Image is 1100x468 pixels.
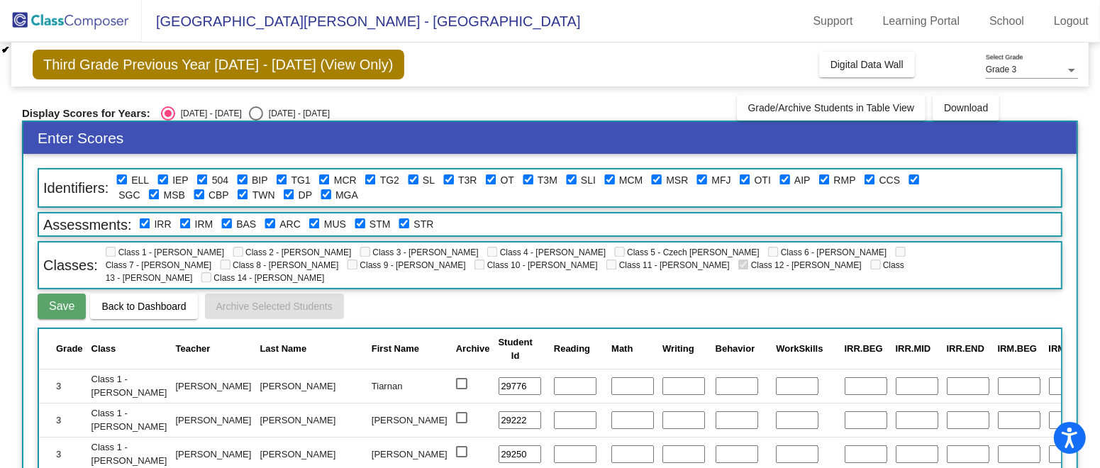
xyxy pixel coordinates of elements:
[291,173,311,188] label: Tier 1 Gifted
[1043,10,1100,33] a: Logout
[279,217,301,232] label: Acadience Reading Composite (DIBELS)
[606,260,730,270] span: Class 11 - [PERSON_NAME]
[662,342,694,356] div: Writing
[216,301,333,312] span: Archive Selected Students
[367,403,452,437] td: [PERSON_NAME]
[872,10,972,33] a: Learning Portal
[101,301,186,312] span: Back to Dashboard
[131,173,149,188] label: English Language Learner
[802,10,865,33] a: Support
[334,173,357,188] label: MTSS Classroom Reading
[252,188,275,203] label: Twin
[666,173,688,188] label: MTSS Supplemental Reading
[738,260,862,270] span: Class 12 - [PERSON_NAME]
[768,247,887,257] span: Class 6 - [PERSON_NAME]
[39,403,87,437] td: 3
[39,329,87,369] th: Grade
[834,173,856,188] label: RIMP
[748,102,915,113] span: Grade/Archive Students in Table View
[614,247,760,257] span: Class 5 - Czech [PERSON_NAME]
[252,173,268,188] label: Behavior Intervention Plan (IEP)
[456,343,490,354] span: Archive
[91,342,116,356] div: Class
[38,294,86,319] button: Save
[896,343,931,354] span: IRR.MID
[370,217,391,232] label: OST Math
[845,343,883,354] span: IRR.BEG
[501,173,514,188] label: Occupational Therapy Only IEP
[499,335,545,363] div: Student Id
[39,215,135,235] span: Assessments:
[487,247,606,257] span: Class 4 - [PERSON_NAME]
[255,369,367,403] td: [PERSON_NAME]
[212,173,228,188] label: 504 Plan
[776,342,823,356] div: WorkSkills
[986,65,1016,74] span: Grade 3
[39,369,87,403] td: 3
[879,173,901,188] label: Clinical Counseling Services
[458,173,477,188] label: Tier 3 Gifted Reading
[23,122,1077,154] h3: Enter Scores
[263,107,330,120] div: [DATE] - [DATE]
[260,342,306,356] div: Last Name
[205,294,344,319] button: Archive Selected Students
[554,342,603,356] div: Reading
[201,273,324,283] span: Class 14 - [PERSON_NAME]
[220,260,338,270] span: Class 8 - [PERSON_NAME]
[176,342,252,356] div: Teacher
[195,217,213,232] label: iReady Math
[819,52,915,77] button: Digital Data Wall
[372,342,419,356] div: First Name
[538,173,557,188] label: Tier 3 Gifted Math
[118,188,140,203] label: Small Group Counseling w/school counselor
[978,10,1035,33] a: School
[22,107,150,120] span: Display Scores for Years:
[33,50,404,79] span: Third Grade Previous Year [DATE] - [DATE] (View Only)
[794,173,811,188] label: Attendance Intervention Plan
[172,403,256,437] td: [PERSON_NAME]
[175,107,242,120] div: [DATE] - [DATE]
[90,294,197,319] button: Back to Dashboard
[176,342,211,356] div: Teacher
[360,247,478,257] span: Class 3 - [PERSON_NAME]
[172,369,256,403] td: [PERSON_NAME]
[91,342,167,356] div: Class
[39,178,113,198] span: Identifiers:
[611,342,654,356] div: Math
[619,173,643,188] label: MTSS Classroom Math
[413,217,433,232] label: OST Reading
[255,403,367,437] td: [PERSON_NAME]
[154,217,171,232] label: iReady Reading
[106,247,224,257] span: Class 1 - [PERSON_NAME]
[347,260,465,270] span: Class 9 - [PERSON_NAME]
[164,188,185,203] label: MTSS SEL/Behavior Support
[335,188,358,203] label: Math Grade Level Acceleration
[716,342,768,356] div: Behavior
[172,173,189,188] label: Individualized Education Plan
[711,173,730,188] label: MTSS Fundations/Just Words
[474,260,598,270] span: Class 10 - [PERSON_NAME]
[299,188,312,203] label: Deceased Parent
[716,342,755,356] div: Behavior
[49,300,74,312] span: Save
[324,217,346,232] label: Math Universal Screener (Forefront)
[87,403,172,437] td: Class 1 - [PERSON_NAME]
[554,342,590,356] div: Reading
[142,10,581,33] span: [GEOGRAPHIC_DATA][PERSON_NAME] - [GEOGRAPHIC_DATA]
[611,342,633,356] div: Math
[236,217,256,232] label: BAS Instructional Level
[998,343,1038,354] span: IRM.BEG
[830,59,904,70] span: Digital Data Wall
[581,173,596,188] label: Speech Language Intervention
[776,342,835,356] div: WorkSkills
[39,255,102,275] span: Classes:
[423,173,435,188] label: Speech Language Only IEP
[499,335,533,363] div: Student Id
[662,342,707,356] div: Writing
[233,247,351,257] span: Class 2 - [PERSON_NAME]
[755,173,771,188] label: Occupational Therapy Intervention
[367,369,452,403] td: Tiarnan
[161,106,330,121] mat-radio-group: Select an option
[944,102,988,113] span: Download
[933,95,999,121] button: Download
